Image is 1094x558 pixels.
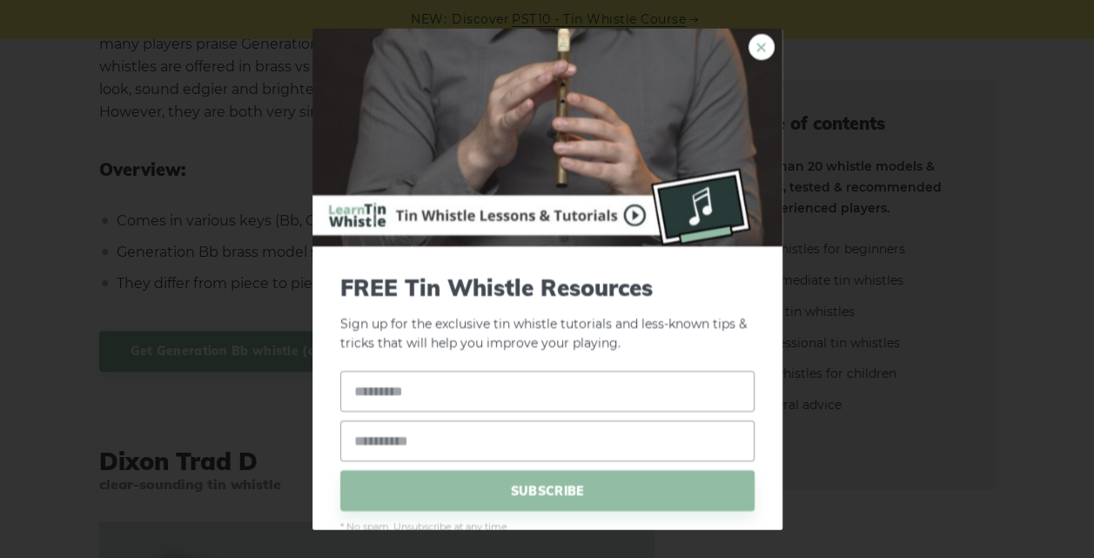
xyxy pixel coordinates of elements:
a: × [748,33,775,59]
img: Tin Whistle Buying Guide Preview [312,28,782,245]
span: FREE Tin Whistle Resources [340,273,755,300]
span: SUBSCRIBE [340,470,755,511]
span: * No spam. Unsubscribe at any time. [340,520,755,535]
p: Sign up for the exclusive tin whistle tutorials and less-known tips & tricks that will help you i... [340,273,755,353]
